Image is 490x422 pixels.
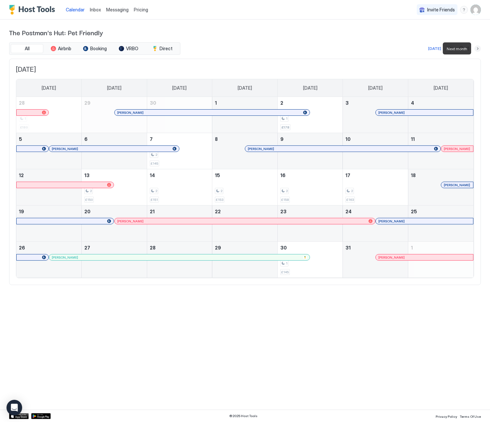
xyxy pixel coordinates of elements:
a: October 1, 2025 [212,97,277,109]
span: £145 [281,270,289,274]
a: October 11, 2025 [408,133,473,145]
a: October 17, 2025 [343,169,408,181]
span: 22 [215,209,221,214]
span: 16 [280,173,286,178]
a: Sunday [35,79,63,97]
a: October 14, 2025 [147,169,212,181]
td: October 11, 2025 [408,133,473,169]
span: 2 [155,189,157,193]
span: [DATE] [368,85,383,91]
span: 21 [150,209,155,214]
a: October 26, 2025 [16,242,81,254]
a: October 28, 2025 [147,242,212,254]
span: [PERSON_NAME] [444,183,470,187]
a: October 27, 2025 [82,242,147,254]
a: September 28, 2025 [16,97,81,109]
a: Monday [101,79,128,97]
span: Airbnb [58,46,71,52]
td: November 1, 2025 [408,242,473,278]
span: [DATE] [434,85,448,91]
div: [PERSON_NAME] [378,219,470,223]
span: 29 [84,100,91,106]
td: October 21, 2025 [147,205,212,242]
td: October 27, 2025 [82,242,147,278]
div: [PERSON_NAME] [378,111,470,115]
td: October 31, 2025 [343,242,408,278]
a: Friday [362,79,389,97]
span: [PERSON_NAME] [378,111,405,115]
td: October 12, 2025 [16,169,82,205]
td: September 28, 2025 [16,97,82,133]
span: £158 [281,198,289,202]
span: 6 [84,136,88,142]
a: November 1, 2025 [408,242,473,254]
span: 2 [90,189,92,193]
span: [PERSON_NAME] [52,147,78,151]
span: £150 [85,198,93,202]
span: 20 [84,209,91,214]
td: October 13, 2025 [82,169,147,205]
span: 9 [280,136,284,142]
span: 24 [345,209,352,214]
div: menu [460,6,468,14]
span: Invite Friends [427,7,455,13]
span: 14 [150,173,155,178]
span: 28 [19,100,25,106]
td: October 28, 2025 [147,242,212,278]
td: October 1, 2025 [212,97,278,133]
span: 31 [345,245,351,250]
a: October 15, 2025 [212,169,277,181]
span: 25 [411,209,417,214]
td: September 29, 2025 [82,97,147,133]
button: [DATE] [427,45,442,53]
span: 29 [215,245,221,250]
span: [PERSON_NAME] [117,219,144,223]
button: All [11,44,43,53]
a: October 16, 2025 [278,169,343,181]
span: 11 [411,136,415,142]
a: October 29, 2025 [212,242,277,254]
span: 8 [215,136,218,142]
span: [PERSON_NAME] [248,147,274,151]
button: Airbnb [45,44,77,53]
a: September 29, 2025 [82,97,147,109]
td: October 6, 2025 [82,133,147,169]
td: October 8, 2025 [212,133,278,169]
span: Calendar [66,7,85,12]
td: October 20, 2025 [82,205,147,242]
span: 2 [280,100,283,106]
a: October 24, 2025 [343,205,408,218]
span: 2 [351,189,353,193]
a: October 12, 2025 [16,169,81,181]
span: All [25,46,30,52]
span: £153 [216,198,223,202]
span: 4 [411,100,414,106]
td: October 10, 2025 [343,133,408,169]
span: [DATE] [172,85,187,91]
a: October 18, 2025 [408,169,473,181]
a: App Store [9,413,29,419]
a: October 25, 2025 [408,205,473,218]
td: October 24, 2025 [343,205,408,242]
span: [PERSON_NAME] [378,219,405,223]
span: 5 [19,136,22,142]
span: 26 [19,245,25,250]
div: [PERSON_NAME] [117,111,307,115]
a: Google Play Store [31,413,51,419]
span: © 2025 Host Tools [229,414,258,418]
span: 1 [411,245,413,250]
span: VRBO [126,46,138,52]
a: Terms Of Use [460,413,481,419]
div: [PERSON_NAME] [52,147,176,151]
a: October 8, 2025 [212,133,277,145]
td: October 23, 2025 [277,205,343,242]
span: 13 [84,173,90,178]
div: [PERSON_NAME] [248,147,438,151]
span: [DATE] [107,85,121,91]
div: tab-group [9,42,180,55]
td: October 25, 2025 [408,205,473,242]
a: Inbox [90,6,101,13]
span: Terms Of Use [460,414,481,418]
span: Pricing [134,7,148,13]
